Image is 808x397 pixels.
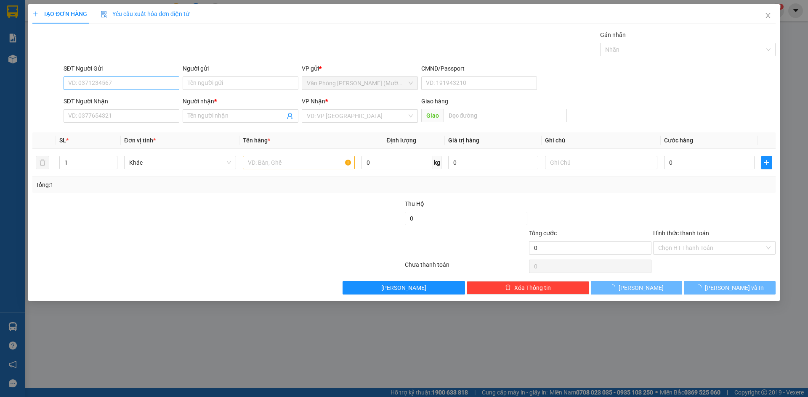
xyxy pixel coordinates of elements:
[619,283,664,292] span: [PERSON_NAME]
[404,260,528,275] div: Chưa thanh toán
[696,284,705,290] span: loading
[684,281,776,294] button: [PERSON_NAME] và In
[64,97,179,106] div: SĐT Người Nhận
[405,200,424,207] span: Thu Hộ
[183,64,298,73] div: Người gửi
[762,159,772,166] span: plus
[761,156,772,169] button: plus
[129,156,231,169] span: Khác
[343,281,465,294] button: [PERSON_NAME]
[387,137,417,144] span: Định lượng
[765,12,771,19] span: close
[307,77,413,89] span: Văn Phòng Trần Phú (Mường Thanh)
[421,109,444,122] span: Giao
[600,32,626,38] label: Gán nhãn
[467,281,590,294] button: deleteXóa Thông tin
[32,11,38,17] span: plus
[243,156,355,169] input: VD: Bàn, Ghế
[64,64,179,73] div: SĐT Người Gửi
[653,230,709,237] label: Hình thức thanh toán
[32,11,87,17] span: TẠO ĐƠN HÀNG
[756,4,780,28] button: Close
[59,137,66,144] span: SL
[542,132,661,149] th: Ghi chú
[505,284,511,291] span: delete
[664,137,693,144] span: Cước hàng
[36,180,312,189] div: Tổng: 1
[433,156,441,169] span: kg
[243,137,270,144] span: Tên hàng
[448,137,479,144] span: Giá trị hàng
[124,137,156,144] span: Đơn vị tính
[287,113,294,119] span: user-add
[101,11,107,18] img: icon
[101,11,189,17] span: Yêu cầu xuất hóa đơn điện tử
[183,97,298,106] div: Người nhận
[591,281,682,294] button: [PERSON_NAME]
[705,283,764,292] span: [PERSON_NAME] và In
[382,283,427,292] span: [PERSON_NAME]
[514,283,551,292] span: Xóa Thông tin
[421,98,448,105] span: Giao hàng
[545,156,657,169] input: Ghi Chú
[529,230,557,237] span: Tổng cước
[302,64,418,73] div: VP gửi
[610,284,619,290] span: loading
[302,98,326,105] span: VP Nhận
[36,156,49,169] button: delete
[448,156,539,169] input: 0
[444,109,567,122] input: Dọc đường
[421,64,537,73] div: CMND/Passport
